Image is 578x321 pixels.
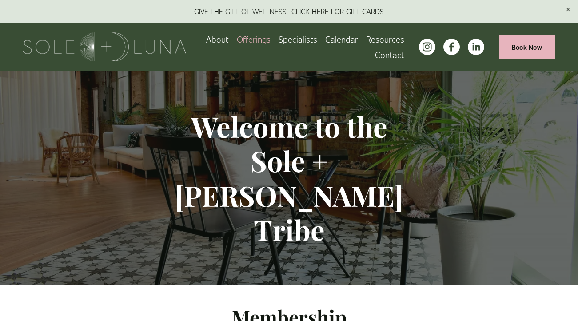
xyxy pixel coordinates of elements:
[375,47,404,62] a: Contact
[366,32,404,46] span: Resources
[206,32,229,47] a: About
[419,39,435,55] a: instagram-unauth
[237,32,271,46] span: Offerings
[499,35,555,59] a: Book Now
[443,39,460,55] a: facebook-unauth
[468,39,484,55] a: LinkedIn
[279,32,317,47] a: Specialists
[366,32,404,47] a: folder dropdown
[325,32,358,47] a: Calendar
[237,32,271,47] a: folder dropdown
[23,32,186,61] img: Sole + Luna
[156,109,422,247] h1: Welcome to the Sole + [PERSON_NAME] Tribe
